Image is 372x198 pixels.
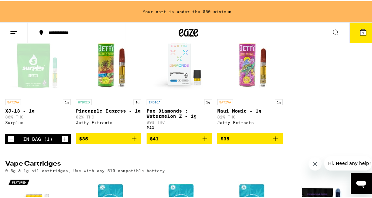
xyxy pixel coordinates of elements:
p: SATIVA [217,98,233,104]
button: Add to bag [147,132,212,143]
p: XJ-13 - 1g [5,107,71,112]
button: Add to bag [217,132,283,143]
div: PAX [147,124,212,129]
iframe: Close message [309,156,322,169]
img: PAX - Pax Diamonds : Watermelon Z - 1g [147,29,212,95]
button: Decrement [8,135,14,141]
p: 82% THC [76,114,141,118]
p: 1g [133,98,141,104]
p: 1g [275,98,283,104]
a: Open page for Pax Diamonds : Watermelon Z - 1g from PAX [147,29,212,132]
div: Jetty Extracts [217,119,283,123]
h2: Vape Cartridges [5,159,340,167]
a: Open page for XJ-13 - 1g from Surplus [5,29,71,133]
img: Jetty Extracts - Maui Wowie - 1g [217,29,283,95]
p: 1g [204,98,212,104]
p: 1g [63,98,71,104]
a: Open page for Pineapple Express - 1g from Jetty Extracts [76,29,141,132]
p: HYBRID [76,98,92,104]
div: In Bag (1) [23,135,53,140]
span: $35 [221,135,229,140]
p: 82% THC [217,114,283,118]
div: Jetty Extracts [76,119,141,123]
img: Jetty Extracts - Pineapple Express - 1g [76,29,141,95]
p: INDICA [147,98,162,104]
button: Add to bag [76,132,141,143]
span: $35 [79,135,88,140]
iframe: Message from company [324,155,372,169]
div: Surplus [5,119,71,123]
p: Maui Wowie - 1g [217,107,283,112]
p: 89% THC [147,119,212,123]
p: 0.5g & 1g oil cartridges, Use with any 510-compatible battery. [5,167,168,171]
p: 86% THC [5,114,71,118]
p: Pax Diamonds : Watermelon Z - 1g [147,107,212,117]
button: Increment [62,135,68,141]
p: Pineapple Express - 1g [76,107,141,112]
p: SATIVA [5,98,21,104]
iframe: Button to launch messaging window [351,172,372,193]
span: 1 [362,30,364,34]
span: $41 [150,135,159,140]
a: Open page for Maui Wowie - 1g from Jetty Extracts [217,29,283,132]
